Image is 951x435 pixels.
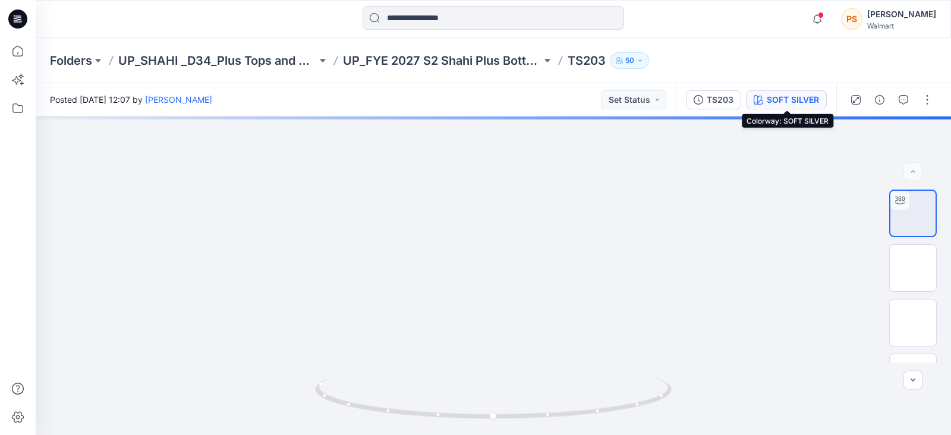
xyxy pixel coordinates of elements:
[870,90,889,109] button: Details
[145,94,212,105] a: [PERSON_NAME]
[867,7,936,21] div: [PERSON_NAME]
[625,54,634,67] p: 50
[610,52,649,69] button: 50
[118,52,317,69] a: UP_SHAHI _D34_Plus Tops and Dresses
[767,93,819,106] div: SOFT SILVER
[50,93,212,106] span: Posted [DATE] 12:07 by
[686,90,741,109] button: TS203
[568,52,606,69] p: TS203
[867,21,936,30] div: Walmart
[746,90,827,109] button: SOFT SILVER
[343,52,541,69] a: UP_FYE 2027 S2 Shahi Plus Bottoms
[50,52,92,69] a: Folders
[841,8,862,30] div: PS
[707,93,733,106] div: TS203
